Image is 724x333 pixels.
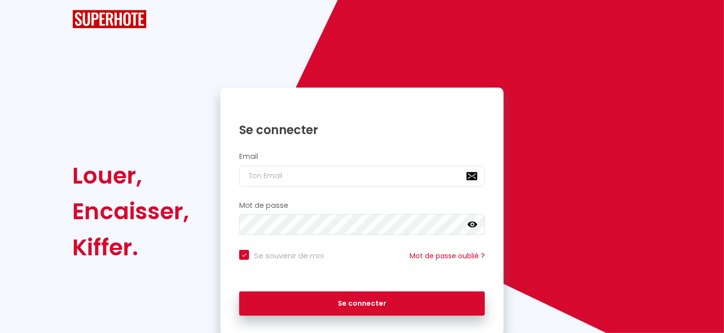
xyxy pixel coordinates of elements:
[72,193,189,229] div: Encaisser,
[72,158,189,193] div: Louer,
[239,152,485,161] h2: Email
[239,122,485,138] h1: Se connecter
[72,10,147,28] img: SuperHote logo
[239,201,485,210] h2: Mot de passe
[239,166,485,187] input: Ton Email
[239,291,485,316] button: Se connecter
[410,251,485,261] a: Mot de passe oublié ?
[72,230,189,265] div: Kiffer.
